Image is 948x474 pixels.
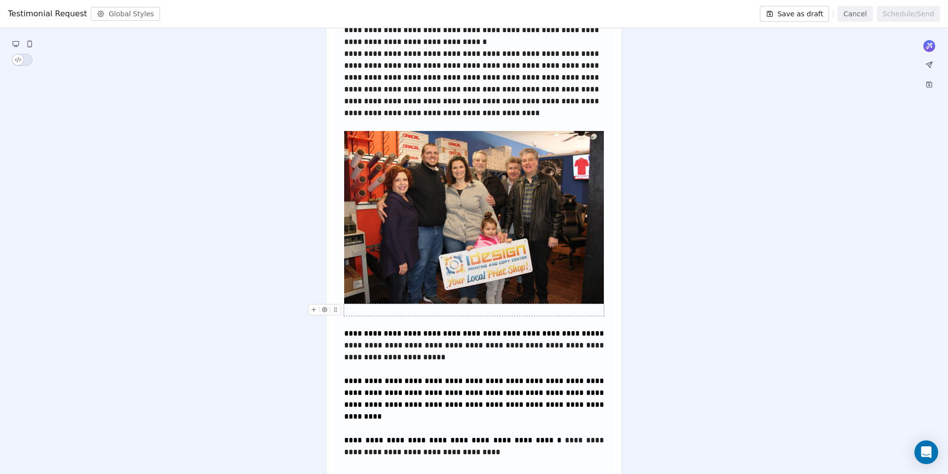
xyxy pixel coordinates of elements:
[8,8,87,20] span: Testimonial Request
[914,440,938,464] div: Open Intercom Messenger
[91,7,160,21] button: Global Styles
[837,6,872,22] button: Cancel
[760,6,829,22] button: Save as draft
[877,6,940,22] button: Schedule/Send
